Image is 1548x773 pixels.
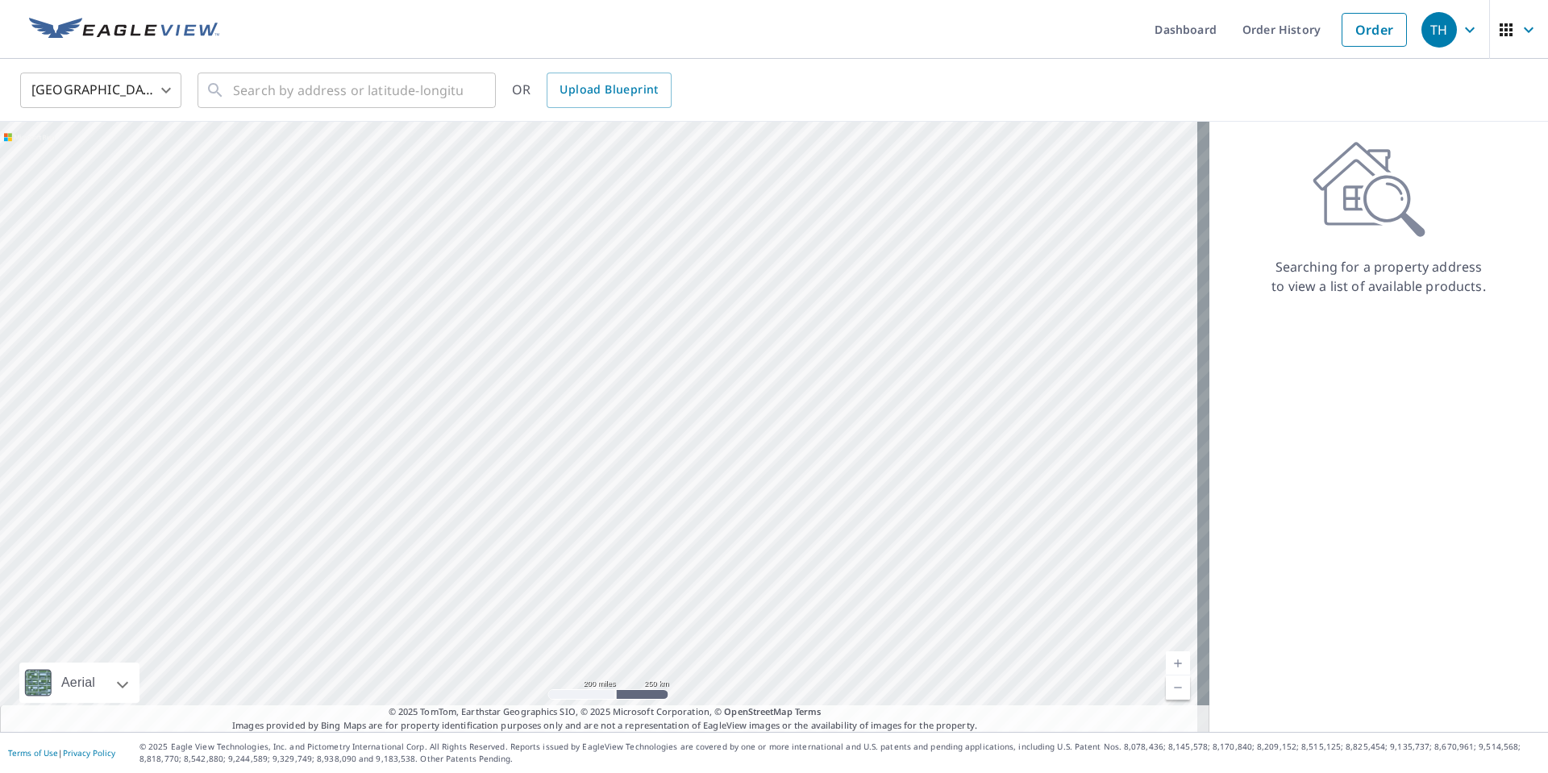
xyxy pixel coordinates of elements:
img: EV Logo [29,18,219,42]
div: TH [1421,12,1457,48]
input: Search by address or latitude-longitude [233,68,463,113]
a: Current Level 5, Zoom In [1166,651,1190,675]
a: OpenStreetMap [724,705,792,717]
a: Current Level 5, Zoom Out [1166,675,1190,700]
div: Aerial [19,663,139,703]
a: Terms [795,705,822,717]
span: © 2025 TomTom, Earthstar Geographics SIO, © 2025 Microsoft Corporation, © [389,705,822,719]
div: OR [512,73,672,108]
p: © 2025 Eagle View Technologies, Inc. and Pictometry International Corp. All Rights Reserved. Repo... [139,741,1540,765]
a: Upload Blueprint [547,73,671,108]
span: Upload Blueprint [560,80,658,100]
div: Aerial [56,663,100,703]
p: Searching for a property address to view a list of available products. [1271,257,1487,296]
a: Privacy Policy [63,747,115,758]
a: Terms of Use [8,747,58,758]
div: [GEOGRAPHIC_DATA] [20,68,181,113]
a: Order [1342,13,1407,47]
p: | [8,748,115,758]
